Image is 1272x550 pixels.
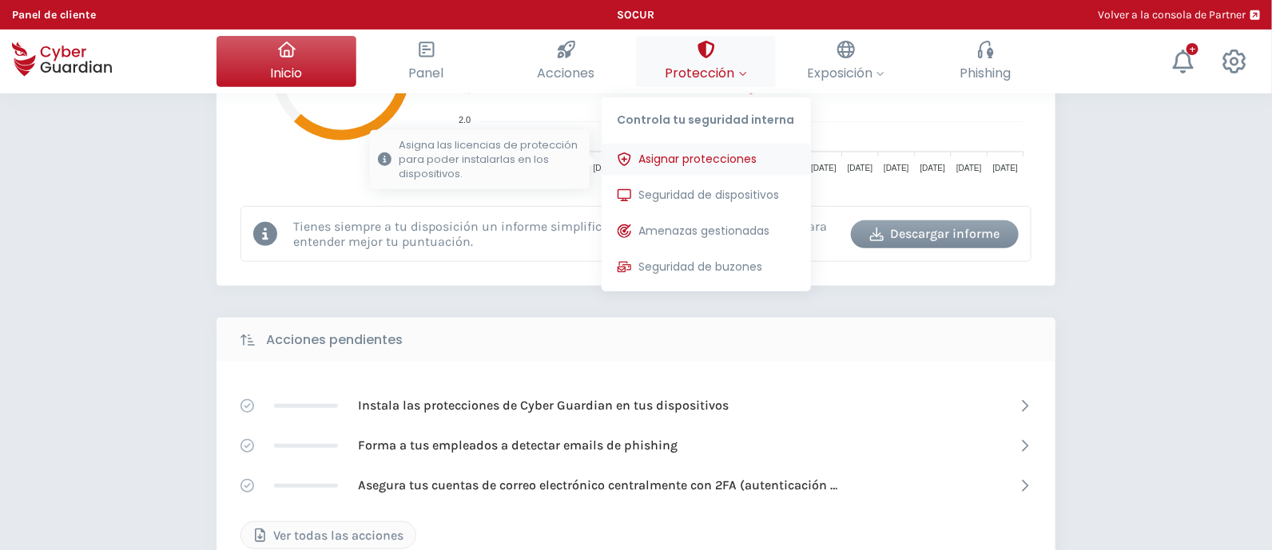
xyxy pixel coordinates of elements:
p: Controla tu seguridad interna [602,97,811,136]
span: Protección [666,63,747,83]
p: Forma a tus empleados a detectar emails de phishing [358,437,678,454]
tspan: [DATE] [884,164,909,172]
span: Amenazas gestionadas [639,223,770,239]
p: Asigna las licencias de protección para poder instalarlas en los dispositivos. [399,138,582,181]
span: Phishing [960,63,1012,83]
span: Acciones [538,63,595,83]
button: Panel [356,36,496,87]
button: Seguridad de dispositivos [602,180,811,212]
tspan: [DATE] [993,164,1019,172]
span: Seguridad de dispositivos [639,187,780,204]
p: Asegura tus cuentas de correo electrónico centralmente con 2FA (autenticación de doble factor) [358,477,837,494]
span: Exposición [807,63,884,83]
button: Ver todas las acciones [240,521,416,549]
button: Phishing [916,36,1055,87]
tspan: 2.0 [459,115,471,125]
p: Tienes siempre a tu disposición un informe simplificado del nivel de tu ciberseguridad para enten... [293,219,839,249]
button: Amenazas gestionadas [602,216,811,247]
tspan: [DATE] [920,164,946,172]
span: Inicio [271,63,303,83]
tspan: [DATE] [848,164,873,172]
button: Exposición [776,36,916,87]
tspan: [DATE] [594,164,619,172]
tspan: [DATE] [956,164,982,172]
b: SOCUR [618,8,655,22]
p: Instala las protecciones de Cyber Guardian en tus dispositivos [358,397,729,414]
b: Panel de cliente [12,8,96,22]
button: Acciones [496,36,636,87]
span: Seguridad de buzones [639,259,763,275]
div: Ver todas las acciones [253,526,403,545]
span: Panel [409,63,444,83]
a: Volver a la consola de Partner [1099,6,1260,23]
button: ProtecciónControla tu seguridad internaAsignar proteccionesAsigna las licencias de protección par... [636,36,776,87]
div: Descargar informe [863,224,1007,243]
button: Seguridad de buzones [602,251,811,283]
tspan: [DATE] [811,164,837,172]
span: Asignar protecciones [639,151,757,168]
button: Asignar proteccionesAsigna las licencias de protección para poder instalarlas en los dispositivos. [602,144,811,176]
tspan: 4.0 [459,85,471,95]
b: Acciones pendientes [266,330,403,350]
button: Descargar informe [851,220,1019,248]
div: + [1187,43,1198,55]
button: Inicio [217,36,356,87]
